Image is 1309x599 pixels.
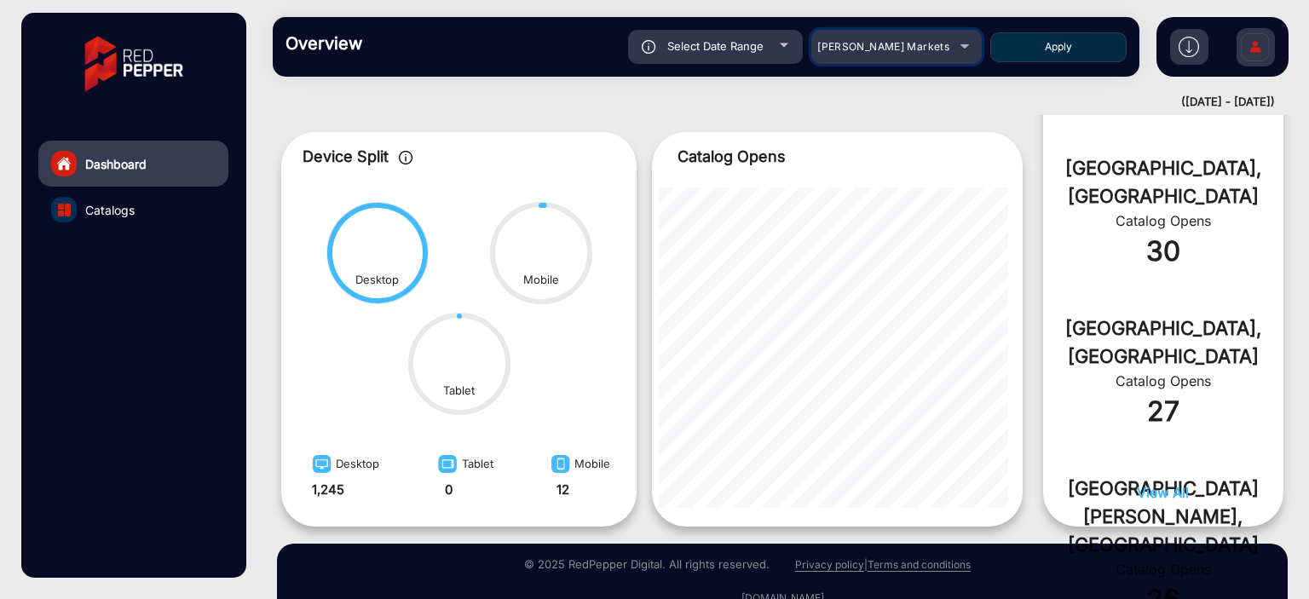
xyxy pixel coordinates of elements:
[1069,210,1258,231] div: Catalog Opens
[546,449,610,481] div: Mobile
[642,40,656,54] img: icon
[433,453,462,481] img: image
[308,449,379,481] div: Desktop
[678,145,997,168] p: Catalog Opens
[285,33,524,54] h3: Overview
[256,94,1275,111] div: ([DATE] - [DATE])
[1179,37,1199,57] img: h2download.svg
[58,204,71,216] img: catalog
[817,40,949,53] span: [PERSON_NAME] Markets
[355,272,399,289] div: Desktop
[1069,475,1258,559] div: [GEOGRAPHIC_DATA][PERSON_NAME], [GEOGRAPHIC_DATA]
[303,147,389,165] span: Device Split
[1237,20,1273,79] img: Sign%20Up.svg
[546,453,574,481] img: image
[85,155,147,173] span: Dashboard
[308,453,336,481] img: image
[864,558,868,571] a: |
[312,481,344,498] strong: 1,245
[1069,371,1258,391] div: Catalog Opens
[1069,559,1258,579] div: Catalog Opens
[990,32,1127,62] button: Apply
[433,449,493,481] div: Tablet
[1069,391,1258,432] div: 27
[523,272,559,289] div: Mobile
[399,151,413,164] img: icon
[38,141,228,187] a: Dashboard
[1137,484,1189,501] span: View All
[1069,154,1258,210] div: [GEOGRAPHIC_DATA], [GEOGRAPHIC_DATA]
[524,557,770,571] small: © 2025 RedPepper Digital. All rights reserved.
[85,201,135,219] span: Catalogs
[1137,482,1189,518] button: View All
[667,39,764,53] span: Select Date Range
[443,383,475,400] div: Tablet
[38,187,228,233] a: Catalogs
[868,558,971,572] a: Terms and conditions
[445,481,453,498] strong: 0
[1069,314,1258,371] div: [GEOGRAPHIC_DATA], [GEOGRAPHIC_DATA]
[1069,231,1258,272] div: 30
[795,558,864,572] a: Privacy policy
[56,156,72,171] img: home
[556,481,569,498] strong: 12
[72,21,195,107] img: vmg-logo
